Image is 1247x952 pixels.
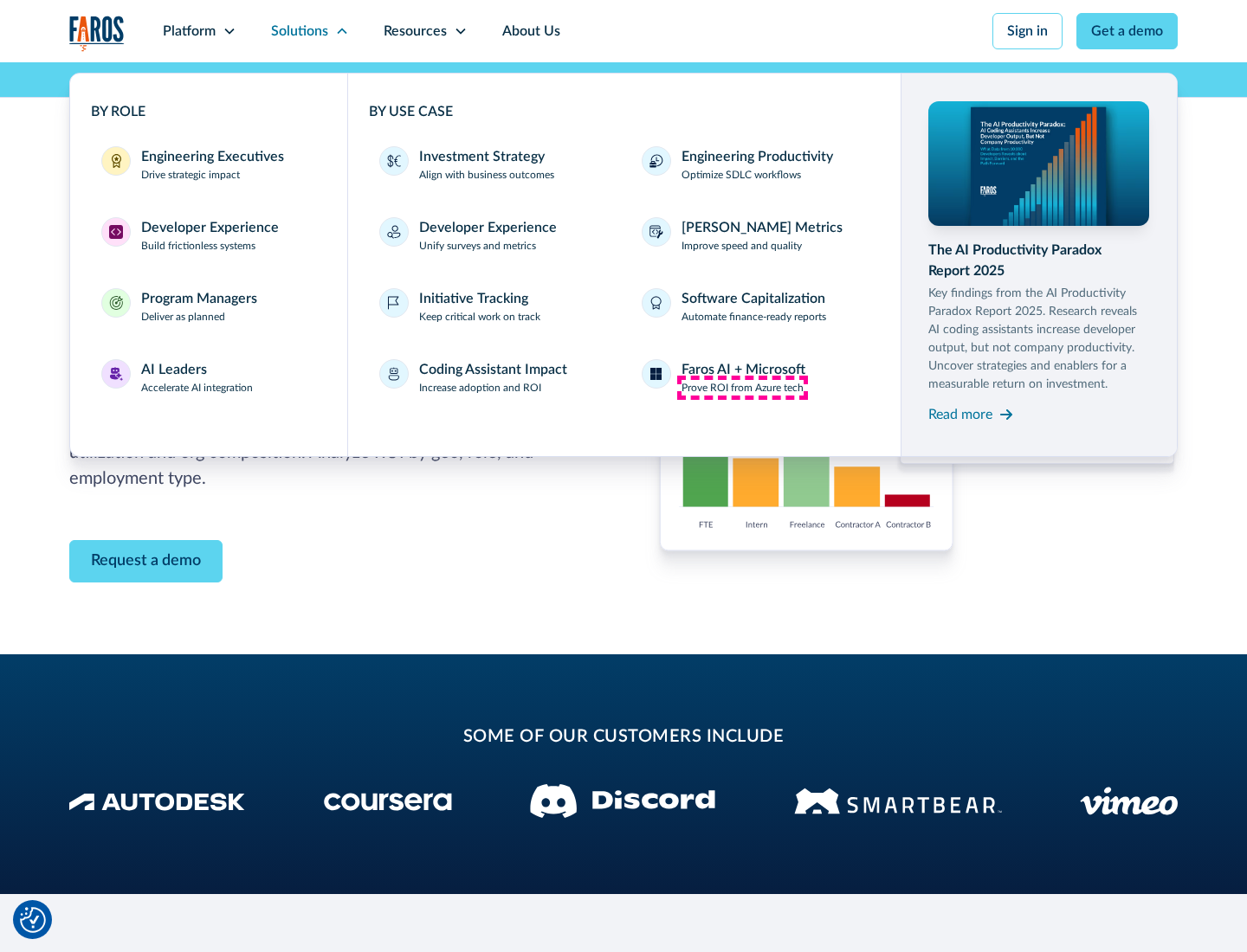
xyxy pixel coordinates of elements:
[1080,787,1178,815] img: Vimeo logo
[682,167,801,183] p: Optimize SDLC workflows
[141,380,253,396] p: Accelerate AI integration
[91,101,326,122] div: BY ROLE
[369,207,617,264] a: Developer ExperienceUnify surveys and metrics
[928,404,992,425] div: Read more
[419,380,541,396] p: Increase adoption and ROI
[141,146,284,167] div: Engineering Executives
[631,349,880,406] a: Faros AI + MicrosoftProve ROI from Azure tech
[1076,13,1178,49] a: Get a demo
[369,101,880,122] div: BY USE CASE
[141,359,207,380] div: AI Leaders
[109,296,123,310] img: Program Managers
[141,217,279,238] div: Developer Experience
[631,136,880,193] a: Engineering ProductivityOptimize SDLC workflows
[928,101,1150,428] a: The AI Productivity Paradox Report 2025Key findings from the AI Productivity Paradox Report 2025....
[208,724,1039,749] h2: some of our customers include
[928,240,1150,281] div: The AI Productivity Paradox Report 2025
[91,207,326,264] a: Developer ExperienceDeveloper ExperienceBuild frictionless systems
[109,367,123,381] img: AI Leaders
[682,217,843,238] div: [PERSON_NAME] Metrics
[682,309,826,325] p: Automate finance-ready reports
[69,16,125,51] a: home
[682,359,805,380] div: Faros AI + Microsoft
[91,278,326,335] a: Program ManagersProgram ManagersDeliver as planned
[69,540,223,582] a: Contact Modal
[419,238,536,254] p: Unify surveys and metrics
[20,907,46,933] button: Cookie Settings
[631,278,880,335] a: Software CapitalizationAutomate finance-ready reports
[530,784,715,818] img: Discord logo
[384,21,447,42] div: Resources
[794,785,1002,817] img: Smartbear Logo
[271,21,328,42] div: Solutions
[682,238,802,254] p: Improve speed and quality
[141,309,225,325] p: Deliver as planned
[419,288,528,309] div: Initiative Tracking
[141,238,255,254] p: Build frictionless systems
[369,278,617,335] a: Initiative TrackingKeep critical work on track
[928,285,1150,394] p: Key findings from the AI Productivity Paradox Report 2025. Research reveals AI coding assistants ...
[992,13,1063,49] a: Sign in
[419,359,567,380] div: Coding Assistant Impact
[109,154,123,168] img: Engineering Executives
[20,907,46,933] img: Revisit consent button
[141,167,240,183] p: Drive strategic impact
[682,146,833,167] div: Engineering Productivity
[369,136,617,193] a: Investment StrategyAlign with business outcomes
[419,217,557,238] div: Developer Experience
[109,225,123,239] img: Developer Experience
[69,793,245,811] img: Autodesk Logo
[141,288,257,309] div: Program Managers
[419,146,545,167] div: Investment Strategy
[631,207,880,264] a: [PERSON_NAME] MetricsImprove speed and quality
[419,167,554,183] p: Align with business outcomes
[324,793,452,811] img: Coursera Logo
[419,309,540,325] p: Keep critical work on track
[69,16,125,51] img: Logo of the analytics and reporting company Faros.
[69,62,1178,457] nav: Solutions
[91,349,326,406] a: AI LeadersAI LeadersAccelerate AI integration
[91,136,326,193] a: Engineering ExecutivesEngineering ExecutivesDrive strategic impact
[682,380,804,396] p: Prove ROI from Azure tech
[163,21,216,42] div: Platform
[369,349,617,406] a: Coding Assistant ImpactIncrease adoption and ROI
[682,288,825,309] div: Software Capitalization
